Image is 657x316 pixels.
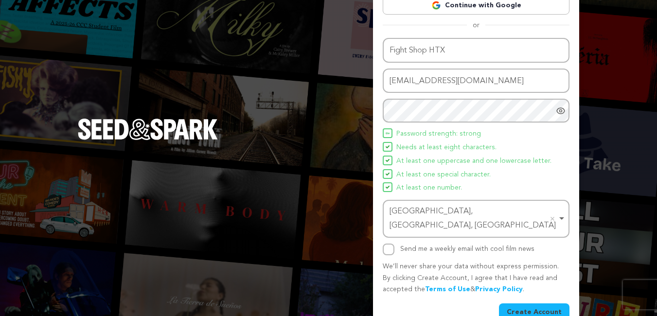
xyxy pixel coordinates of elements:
[386,185,390,189] img: Seed&Spark Icon
[425,286,470,293] a: Terms of Use
[78,119,218,140] img: Seed&Spark Logo
[400,246,534,252] label: Send me a weekly email with cool film news
[396,142,497,154] span: Needs at least eight characters.
[386,172,390,176] img: Seed&Spark Icon
[431,0,441,10] img: Google logo
[386,158,390,162] img: Seed&Spark Icon
[475,286,523,293] a: Privacy Policy
[396,169,491,181] span: At least one special character.
[386,131,390,135] img: Seed&Spark Icon
[396,128,481,140] span: Password strength: strong
[390,205,557,233] div: [GEOGRAPHIC_DATA], [GEOGRAPHIC_DATA], [GEOGRAPHIC_DATA]
[396,182,462,194] span: At least one number.
[383,261,569,296] p: We’ll never share your data without express permission. By clicking Create Account, I agree that ...
[467,20,485,30] span: or
[556,106,566,116] a: Show password as plain text. Warning: this will display your password on the screen.
[383,38,569,63] input: Name
[383,69,569,93] input: Email address
[78,119,218,159] a: Seed&Spark Homepage
[396,156,551,167] span: At least one uppercase and one lowercase letter.
[386,145,390,149] img: Seed&Spark Icon
[548,214,557,224] button: Remove item: 'ChIJAYWNSLS4QIYROwVl894CDco'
